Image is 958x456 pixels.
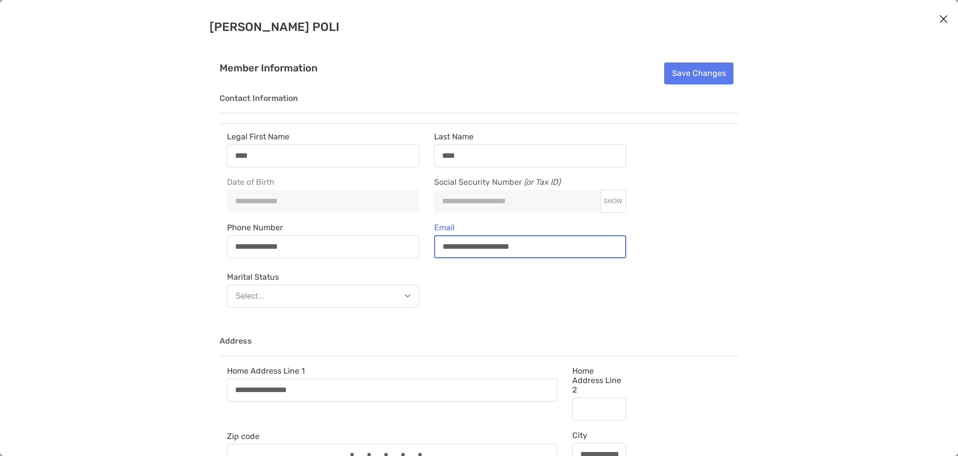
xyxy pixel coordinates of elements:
[435,151,626,160] input: Last Name
[572,431,626,440] span: City
[220,62,738,74] h4: Member Information
[220,94,738,113] h3: Contact Information
[228,151,419,160] input: Legal First Name
[220,337,738,356] h3: Address
[573,405,626,413] input: Home Address Line 2
[435,197,600,205] input: Social Security Number (or Tax ID)SHOW
[435,242,625,251] input: Email
[572,366,626,395] span: Home Address Line 2
[936,12,951,27] button: Close modal
[434,177,626,190] span: Social Security Number
[227,366,557,376] span: Home Address Line 1
[228,197,419,205] input: Date of Birth
[405,294,411,298] img: Open dropdown arrow
[434,132,626,141] span: Last Name
[210,20,748,34] h2: [PERSON_NAME] POLI
[236,292,264,301] div: Select...
[664,62,733,84] button: Save Changes
[227,223,419,232] span: Phone Number
[228,242,419,251] input: Phone Number
[227,272,419,282] span: Marital Status
[227,132,419,141] span: Legal First Name
[600,197,626,205] button: Social Security Number (or Tax ID)
[524,177,560,187] i: (or Tax ID)
[227,177,419,187] span: Date of Birth
[434,223,626,232] span: Email
[228,386,557,394] input: Home Address Line 1
[604,198,622,205] span: SHOW
[227,432,557,441] span: Zip code
[227,285,419,308] button: Select...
